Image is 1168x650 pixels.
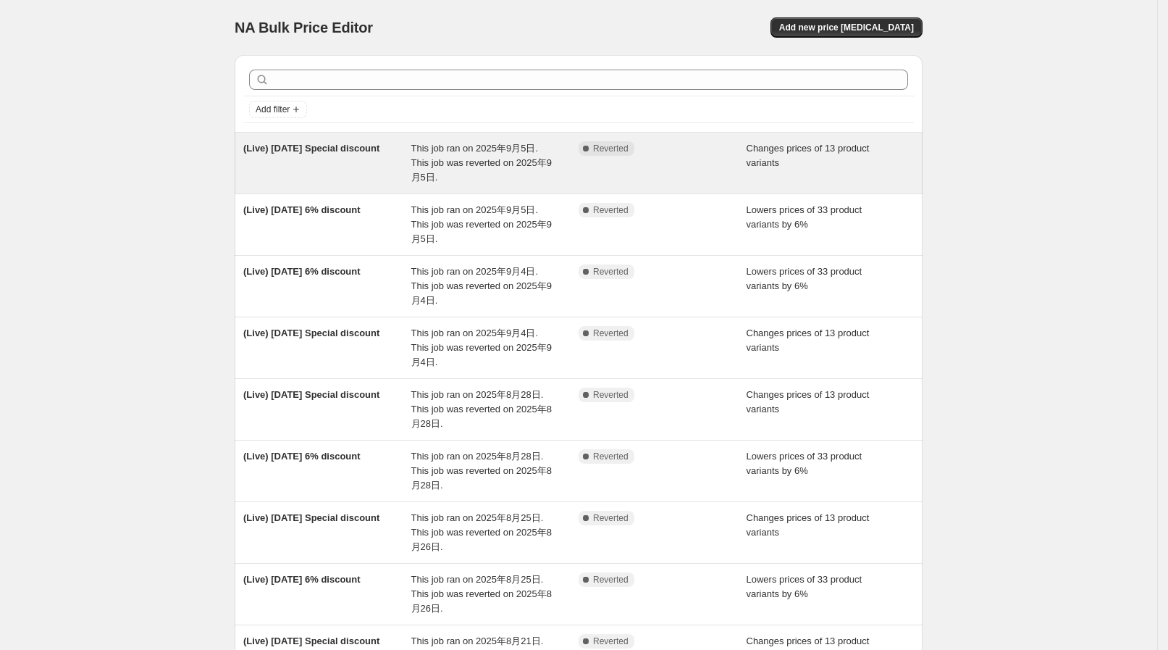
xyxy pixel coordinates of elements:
span: Changes prices of 13 product variants [747,512,870,538]
button: Add filter [249,101,307,118]
span: (Live) [DATE] 6% discount [243,204,361,215]
span: (Live) [DATE] Special discount [243,636,379,646]
span: This job ran on 2025年8月25日. This job was reverted on 2025年8月26日. [411,512,552,552]
span: Reverted [593,266,629,278]
span: Reverted [593,451,629,462]
span: (Live) [DATE] Special discount [243,143,379,154]
span: (Live) [DATE] Special discount [243,328,379,338]
span: Changes prices of 13 product variants [747,143,870,168]
span: (Live) [DATE] Special discount [243,389,379,400]
span: Reverted [593,204,629,216]
span: Reverted [593,389,629,401]
span: Reverted [593,143,629,154]
span: Lowers prices of 33 product variants by 6% [747,204,862,230]
span: Reverted [593,512,629,524]
span: Add new price [MEDICAL_DATA] [779,22,914,33]
span: Reverted [593,574,629,586]
span: Changes prices of 13 product variants [747,389,870,414]
span: This job ran on 2025年9月4日. This job was reverted on 2025年9月4日. [411,266,552,306]
span: (Live) [DATE] Special discount [243,512,379,523]
span: Lowers prices of 33 product variants by 6% [747,451,862,476]
span: (Live) [DATE] 6% discount [243,266,361,277]
span: (Live) [DATE] 6% discount [243,574,361,585]
span: Changes prices of 13 product variants [747,328,870,353]
span: Lowers prices of 33 product variants by 6% [747,574,862,599]
button: Add new price [MEDICAL_DATA] [770,17,923,38]
span: Reverted [593,328,629,339]
span: This job ran on 2025年8月25日. This job was reverted on 2025年8月26日. [411,574,552,614]
span: This job ran on 2025年8月28日. This job was reverted on 2025年8月28日. [411,389,552,429]
span: Reverted [593,636,629,647]
span: Lowers prices of 33 product variants by 6% [747,266,862,291]
span: This job ran on 2025年9月5日. This job was reverted on 2025年9月5日. [411,204,552,244]
span: This job ran on 2025年8月28日. This job was reverted on 2025年8月28日. [411,451,552,491]
span: NA Bulk Price Editor [235,20,373,36]
span: This job ran on 2025年9月5日. This job was reverted on 2025年9月5日. [411,143,552,183]
span: Add filter [256,104,290,115]
span: This job ran on 2025年9月4日. This job was reverted on 2025年9月4日. [411,328,552,367]
span: (Live) [DATE] 6% discount [243,451,361,462]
